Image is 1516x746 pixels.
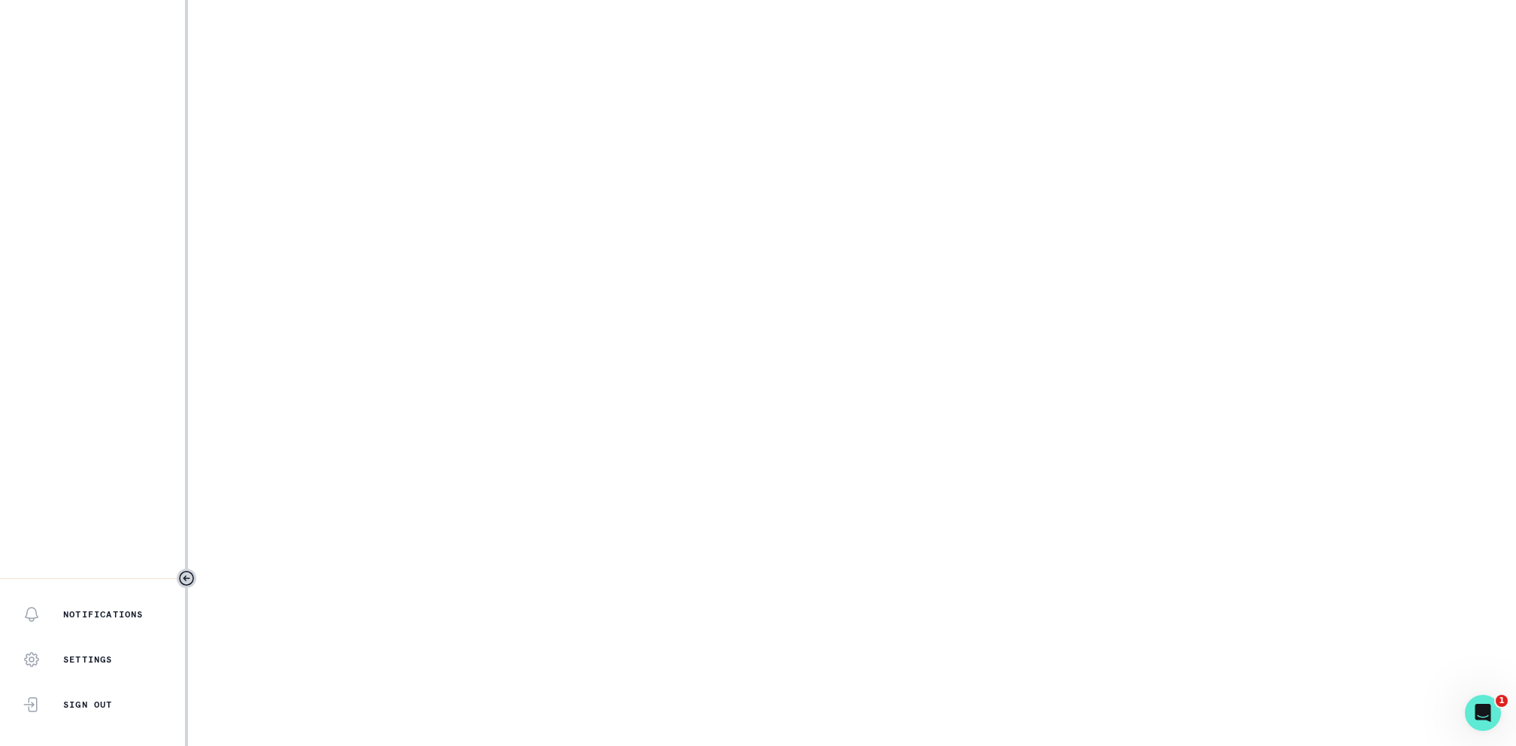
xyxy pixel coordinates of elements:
[63,608,144,620] p: Notifications
[63,654,113,666] p: Settings
[63,699,113,711] p: Sign Out
[177,569,196,588] button: Toggle sidebar
[1496,695,1508,707] span: 1
[1465,695,1501,731] iframe: Intercom live chat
